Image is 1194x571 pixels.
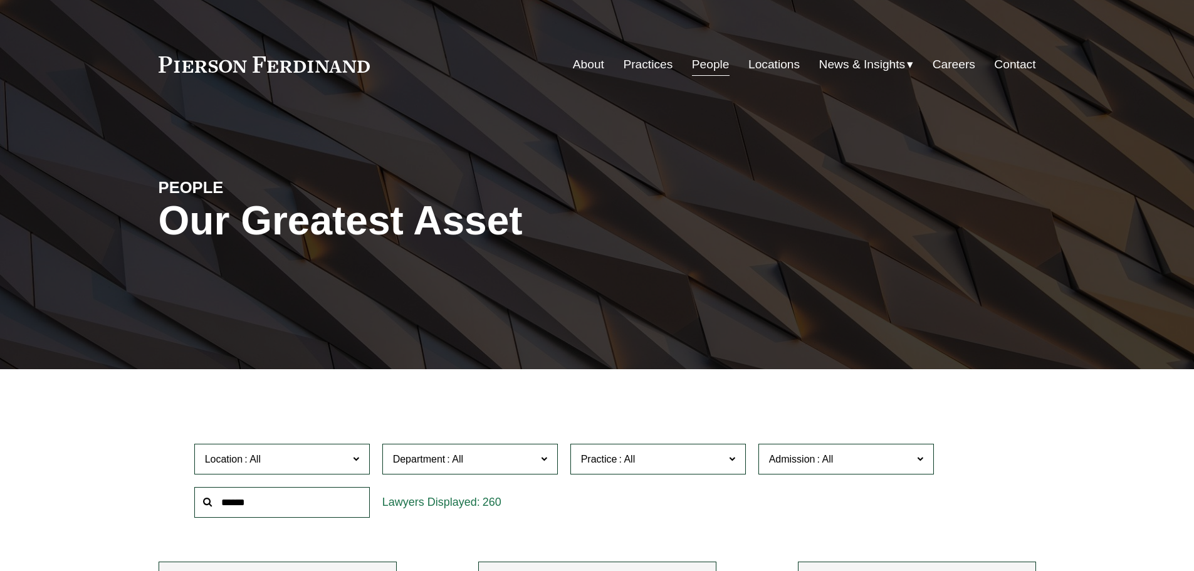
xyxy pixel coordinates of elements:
span: Practice [581,454,617,464]
a: folder dropdown [819,53,914,76]
a: Contact [994,53,1035,76]
span: Location [205,454,243,464]
span: News & Insights [819,54,906,76]
h1: Our Greatest Asset [159,198,743,244]
span: Admission [769,454,815,464]
h4: PEOPLE [159,177,378,197]
a: Locations [748,53,800,76]
span: 260 [483,496,501,508]
a: About [573,53,604,76]
a: Practices [623,53,673,76]
span: Department [393,454,446,464]
a: Careers [933,53,975,76]
a: People [692,53,730,76]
